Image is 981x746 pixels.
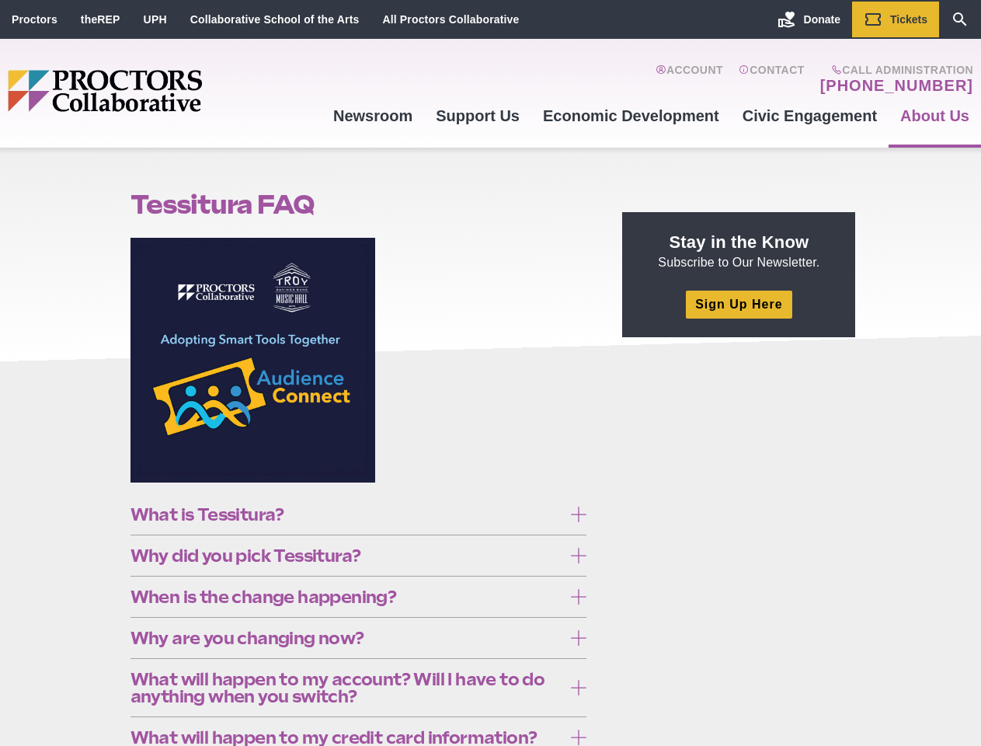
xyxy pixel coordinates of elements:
h1: Tessitura FAQ [130,190,587,219]
a: Tickets [852,2,939,37]
a: Collaborative School of the Arts [190,13,360,26]
span: What is Tessitura? [130,506,563,523]
a: Civic Engagement [731,95,889,137]
img: Proctors logo [8,70,322,112]
a: Sign Up Here [686,291,791,318]
span: Donate [804,13,840,26]
strong: Stay in the Know [670,232,809,252]
span: Why did you pick Tessitura? [130,547,563,564]
a: [PHONE_NUMBER] [820,76,973,95]
a: All Proctors Collaborative [382,13,519,26]
a: Donate [766,2,852,37]
a: Search [939,2,981,37]
span: Call Administration [816,64,973,76]
span: What will happen to my account? Will I have to do anything when you switch? [130,671,563,705]
span: When is the change happening? [130,588,563,605]
a: Support Us [424,95,531,137]
span: What will happen to my credit card information? [130,729,563,746]
span: Tickets [890,13,927,26]
a: Account [656,64,723,95]
a: About Us [889,95,981,137]
a: Newsroom [322,95,424,137]
a: UPH [144,13,167,26]
a: Contact [739,64,805,95]
p: Subscribe to Our Newsletter. [641,231,837,271]
a: theREP [81,13,120,26]
span: Why are you changing now? [130,629,563,647]
a: Proctors [12,13,57,26]
a: Economic Development [531,95,731,137]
